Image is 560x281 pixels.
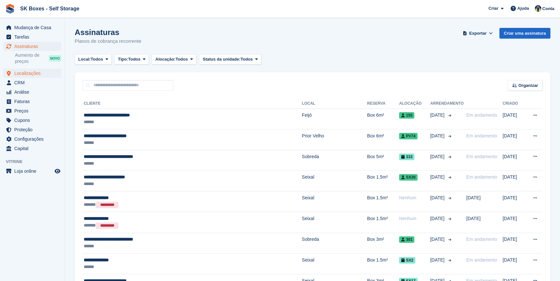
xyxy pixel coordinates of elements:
span: Todos [128,56,141,63]
td: Box 6m² [367,129,399,150]
span: Tarefas [14,32,53,41]
span: Em andamento [466,237,497,242]
td: Box 6m² [367,109,399,129]
td: [DATE] [503,191,524,212]
a: menu [3,116,61,125]
span: [DATE] [466,195,480,200]
th: Criado [503,99,524,109]
span: 301 [399,236,414,243]
span: SX2 [399,257,415,263]
td: [DATE] [503,109,524,129]
span: Criar [488,5,498,12]
a: menu [3,23,61,32]
td: Box 3m² [367,233,399,253]
button: Status da unidade: Todos [199,54,261,65]
a: menu [3,32,61,41]
span: Ajuda [517,5,529,12]
span: CRM [14,78,53,87]
span: Análise [14,88,53,97]
a: menu [3,125,61,134]
h1: Assinaturas [75,28,141,37]
a: menu [3,167,61,176]
span: Exportar [469,30,486,37]
td: [DATE] [503,170,524,191]
span: Capital [14,144,53,153]
span: SX30 [399,174,417,181]
a: menu [3,135,61,144]
td: Box 1.5m² [367,212,399,233]
td: Box 1.5m² [367,191,399,212]
span: 155 [399,112,414,119]
button: Alocação: Todos [152,54,196,65]
p: Planos de cobrança recorrente [75,38,141,45]
span: [DATE] [430,153,446,160]
div: Nenhum [399,215,430,222]
td: [DATE] [503,150,524,170]
span: Aumento de preços [15,52,49,64]
td: [DATE] [503,129,524,150]
button: Exportar [462,28,494,39]
a: menu [3,144,61,153]
td: Seixal [302,170,367,191]
span: Localizações [14,69,53,78]
span: [DATE] [430,236,446,243]
img: Rita Ferreira [535,5,541,12]
span: Configurações [14,135,53,144]
a: menu [3,42,61,51]
a: menu [3,69,61,78]
img: stora-icon-8386f47178a22dfd0bd8f6a31ec36ba5ce8667c1dd55bd0f319d3a0aa187defe.svg [5,4,15,14]
span: Preços [14,106,53,115]
th: Alocação [399,99,430,109]
span: [DATE] [430,194,446,201]
td: Box 5m² [367,150,399,170]
span: Proteção [14,125,53,134]
td: Feijó [302,109,367,129]
a: SK Boxes - Self Storage [18,3,82,14]
button: Tipo: Todos [114,54,149,65]
td: Box 1.5m² [367,253,399,274]
span: Loja online [14,167,53,176]
div: NOVO [49,55,61,62]
span: Organizar [518,82,538,89]
span: Cupons [14,116,53,125]
span: Assinaturas [14,42,53,51]
span: Em andamento [466,257,497,263]
th: Cliente [82,99,302,109]
span: PV74 [399,133,417,139]
span: [DATE] [466,216,480,221]
span: Faturas [14,97,53,106]
span: 333 [399,154,414,160]
span: Alocação: [155,56,175,63]
a: Loja de pré-visualização [54,167,61,175]
td: Sobreda [302,150,367,170]
span: Todos [91,56,103,63]
span: Todos [241,56,253,63]
button: Local: Todos [75,54,112,65]
td: [DATE] [503,253,524,274]
a: Aumento de preços NOVO [15,52,61,65]
a: menu [3,97,61,106]
th: Arrendamento [430,99,464,109]
span: Mudança de Casa [14,23,53,32]
span: [DATE] [430,133,446,139]
span: [DATE] [430,174,446,181]
div: Nenhum [399,194,430,201]
th: Local [302,99,367,109]
a: Criar uma assinatura [499,28,550,39]
td: Prior Velho [302,129,367,150]
span: Local: [78,56,91,63]
td: Seixal [302,253,367,274]
span: [DATE] [430,215,446,222]
span: Em andamento [466,174,497,180]
a: menu [3,106,61,115]
span: Em andamento [466,112,497,118]
a: menu [3,78,61,87]
span: Conta [542,6,554,12]
td: Box 1.5m² [367,170,399,191]
th: Reserva [367,99,399,109]
td: [DATE] [503,233,524,253]
span: Vitrine [6,158,65,165]
span: Todos [176,56,188,63]
td: Sobreda [302,233,367,253]
span: Status da unidade: [203,56,240,63]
